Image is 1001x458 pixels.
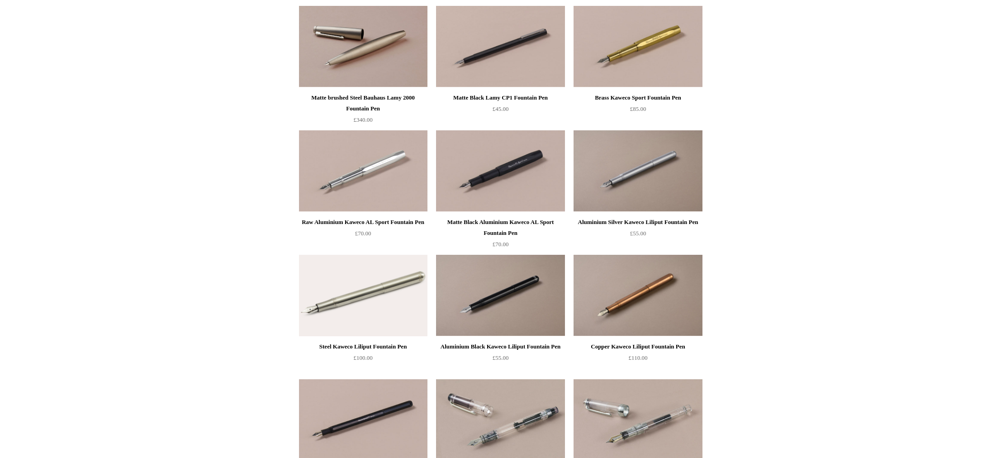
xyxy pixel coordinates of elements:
[574,217,702,254] a: Aluminium Silver Kaweco Liliput Fountain Pen £55.00
[576,217,700,228] div: Aluminium Silver Kaweco Liliput Fountain Pen
[438,341,562,352] div: Aluminium Black Kaweco Liliput Fountain Pen
[436,217,565,254] a: Matte Black Aluminium Kaweco AL Sport Fountain Pen £70.00
[436,255,565,336] a: Aluminium Black Kaweco Liliput Fountain Pen Aluminium Black Kaweco Liliput Fountain Pen
[493,241,509,248] span: £70.00
[355,230,371,237] span: £70.00
[574,130,702,212] a: Aluminium Silver Kaweco Liliput Fountain Pen Aluminium Silver Kaweco Liliput Fountain Pen
[436,92,565,129] a: Matte Black Lamy CP1 Fountain Pen £45.00
[353,354,372,361] span: £100.00
[574,341,702,378] a: Copper Kaweco Liliput Fountain Pen £110.00
[299,255,427,336] a: Steel Kaweco Liliput Fountain Pen Steel Kaweco Liliput Fountain Pen
[299,217,427,254] a: Raw Aluminium Kaweco AL Sport Fountain Pen £70.00
[301,341,425,352] div: Steel Kaweco Liliput Fountain Pen
[436,341,565,378] a: Aluminium Black Kaweco Liliput Fountain Pen £55.00
[576,341,700,352] div: Copper Kaweco Liliput Fountain Pen
[299,341,427,378] a: Steel Kaweco Liliput Fountain Pen £100.00
[574,92,702,129] a: Brass Kaweco Sport Fountain Pen £85.00
[436,6,565,87] a: Matte Black Lamy CP1 Fountain Pen Matte Black Lamy CP1 Fountain Pen
[301,92,425,114] div: Matte brushed Steel Bauhaus Lamy 2000 Fountain Pen
[436,6,565,87] img: Matte Black Lamy CP1 Fountain Pen
[299,130,427,212] img: Raw Aluminium Kaweco AL Sport Fountain Pen
[574,6,702,87] a: Brass Kaweco Sport Fountain Pen Brass Kaweco Sport Fountain Pen
[574,6,702,87] img: Brass Kaweco Sport Fountain Pen
[574,130,702,212] img: Aluminium Silver Kaweco Liliput Fountain Pen
[299,255,427,336] img: Steel Kaweco Liliput Fountain Pen
[574,255,702,336] img: Copper Kaweco Liliput Fountain Pen
[353,116,372,123] span: £340.00
[493,105,509,112] span: £45.00
[436,255,565,336] img: Aluminium Black Kaweco Liliput Fountain Pen
[299,6,427,87] a: Matte brushed Steel Bauhaus Lamy 2000 Fountain Pen Matte brushed Steel Bauhaus Lamy 2000 Fountain...
[299,92,427,129] a: Matte brushed Steel Bauhaus Lamy 2000 Fountain Pen £340.00
[630,230,646,237] span: £55.00
[629,354,648,361] span: £110.00
[493,354,509,361] span: £55.00
[438,217,562,239] div: Matte Black Aluminium Kaweco AL Sport Fountain Pen
[630,105,646,112] span: £85.00
[436,130,565,212] img: Matte Black Aluminium Kaweco AL Sport Fountain Pen
[299,130,427,212] a: Raw Aluminium Kaweco AL Sport Fountain Pen Raw Aluminium Kaweco AL Sport Fountain Pen
[436,130,565,212] a: Matte Black Aluminium Kaweco AL Sport Fountain Pen Matte Black Aluminium Kaweco AL Sport Fountain...
[576,92,700,103] div: Brass Kaweco Sport Fountain Pen
[299,6,427,87] img: Matte brushed Steel Bauhaus Lamy 2000 Fountain Pen
[301,217,425,228] div: Raw Aluminium Kaweco AL Sport Fountain Pen
[574,255,702,336] a: Copper Kaweco Liliput Fountain Pen Copper Kaweco Liliput Fountain Pen
[438,92,562,103] div: Matte Black Lamy CP1 Fountain Pen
